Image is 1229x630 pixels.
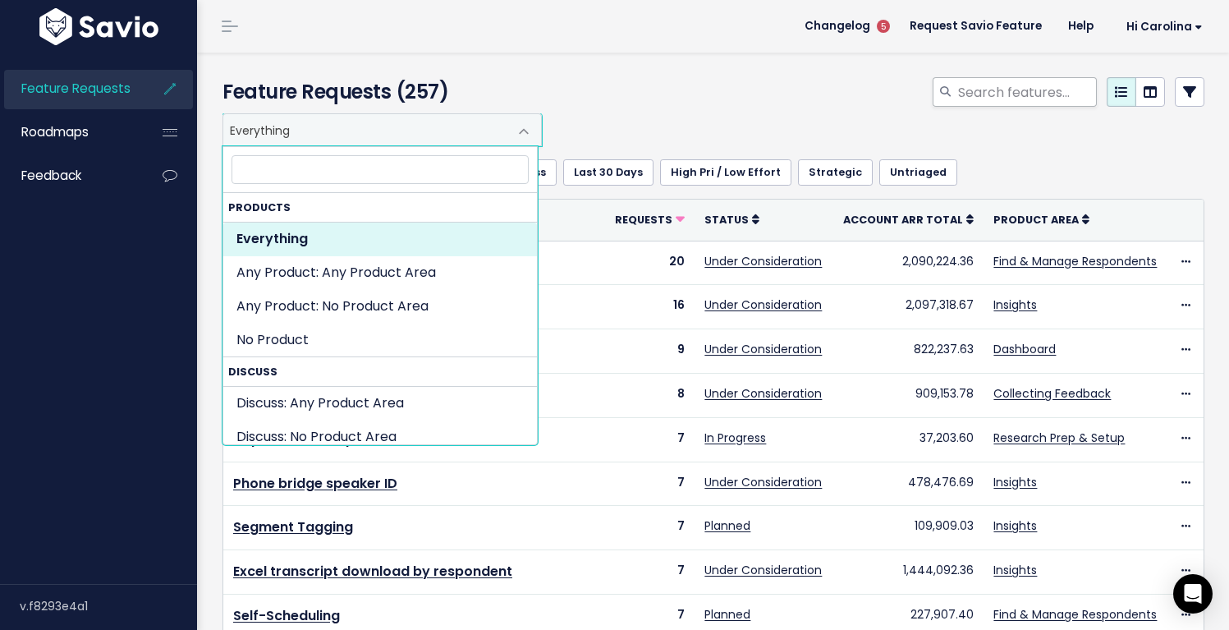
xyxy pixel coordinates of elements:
[605,373,695,417] td: 8
[223,324,537,357] li: No Product
[704,341,822,357] a: Under Consideration
[223,421,537,454] li: Discuss: No Product Area
[832,462,984,506] td: 478,476.69
[1055,14,1107,39] a: Help
[832,241,984,285] td: 2,090,224.36
[704,253,822,269] a: Under Consideration
[223,193,537,222] strong: Products
[993,211,1089,228] a: Product Area
[704,517,750,534] a: Planned
[605,285,695,329] td: 16
[605,417,695,462] td: 7
[1126,21,1203,33] span: Hi Carolina
[233,562,512,581] a: Excel transcript download by respondent
[222,77,534,107] h4: Feature Requests (257)
[993,385,1111,402] a: Collecting Feedback
[877,20,890,33] span: 5
[21,80,131,97] span: Feature Requests
[605,462,695,506] td: 7
[993,430,1125,446] a: Research Prep & Setup
[897,14,1055,39] a: Request Savio Feature
[832,285,984,329] td: 2,097,318.67
[993,297,1037,313] a: Insights
[832,417,984,462] td: 37,203.60
[223,114,508,145] span: Everything
[605,241,695,285] td: 20
[615,213,672,227] span: Requests
[222,159,1204,186] ul: Filter feature requests
[605,550,695,595] td: 7
[704,606,750,623] a: Planned
[993,213,1079,227] span: Product Area
[993,474,1037,490] a: Insights
[993,562,1037,578] a: Insights
[4,113,136,151] a: Roadmaps
[223,357,537,386] strong: Discuss
[832,550,984,595] td: 1,444,092.36
[843,213,963,227] span: Account ARR Total
[660,159,791,186] a: High Pri / Low Effort
[832,329,984,374] td: 822,237.63
[20,585,197,628] div: v.f8293e4a1
[704,211,759,228] a: Status
[832,373,984,417] td: 909,153.78
[993,517,1037,534] a: Insights
[563,159,653,186] a: Last 30 Days
[223,193,537,357] li: Products
[223,223,537,256] li: Everything
[798,159,873,186] a: Strategic
[233,474,397,493] a: Phone bridge speaker ID
[4,157,136,195] a: Feedback
[4,70,136,108] a: Feature Requests
[704,474,822,490] a: Under Consideration
[605,506,695,550] td: 7
[233,606,340,625] a: Self-Scheduling
[993,253,1157,269] a: Find & Manage Respondents
[879,159,957,186] a: Untriaged
[21,167,81,184] span: Feedback
[233,517,353,536] a: Segment Tagging
[605,329,695,374] td: 9
[615,211,685,228] a: Requests
[223,387,537,421] li: Discuss: Any Product Area
[704,430,766,446] a: In Progress
[35,8,163,45] img: logo-white.9d6f32f41409.svg
[993,606,1157,623] a: Find & Manage Respondents
[704,297,822,313] a: Under Consideration
[956,77,1097,107] input: Search features...
[805,21,870,32] span: Changelog
[223,256,537,290] li: Any Product: Any Product Area
[1107,14,1216,39] a: Hi Carolina
[843,211,974,228] a: Account ARR Total
[1173,574,1213,614] div: Open Intercom Messenger
[993,341,1056,357] a: Dashboard
[704,213,749,227] span: Status
[832,506,984,550] td: 109,909.03
[704,385,822,402] a: Under Consideration
[222,113,542,146] span: Everything
[223,290,537,324] li: Any Product: No Product Area
[704,562,822,578] a: Under Consideration
[21,123,89,140] span: Roadmaps
[233,430,353,448] a: Duplicate Activity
